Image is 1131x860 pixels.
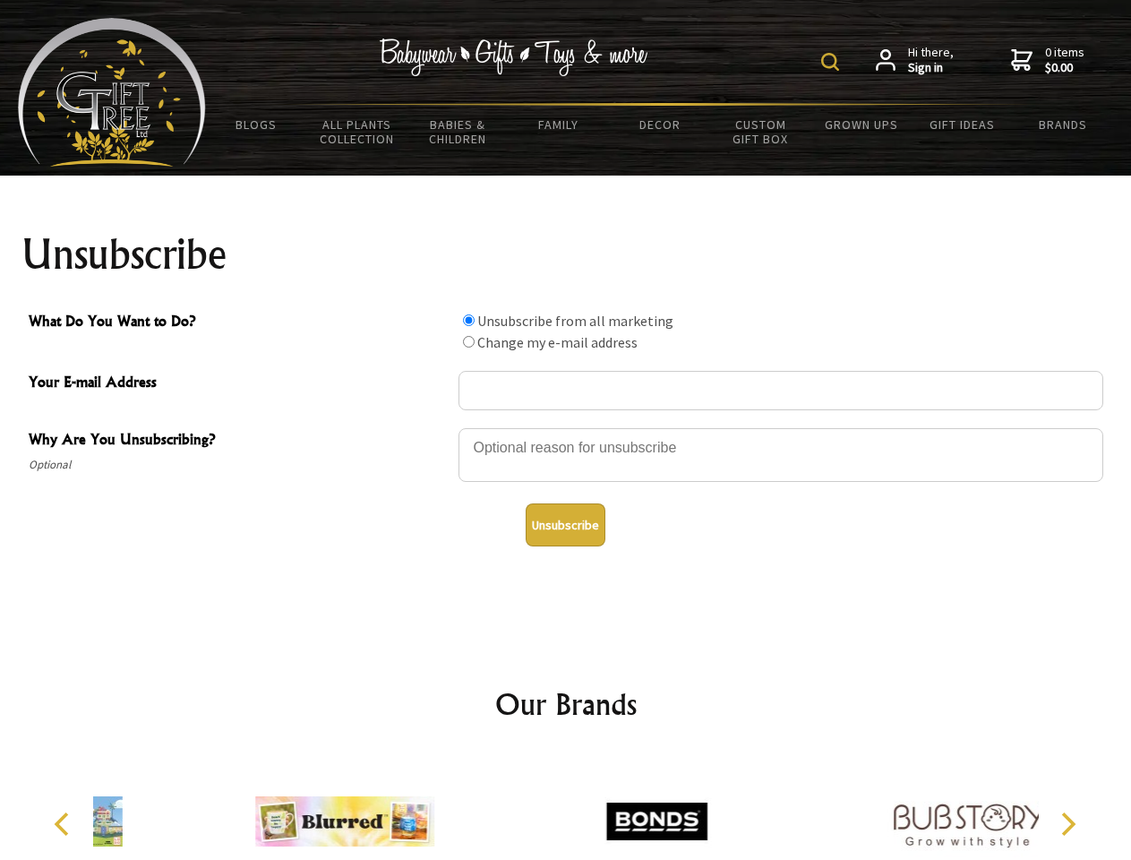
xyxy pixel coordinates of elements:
span: Hi there, [908,45,954,76]
span: Why Are You Unsubscribing? [29,428,450,454]
input: What Do You Want to Do? [463,336,475,348]
a: Custom Gift Box [710,106,811,158]
h2: Our Brands [36,683,1096,726]
button: Previous [45,804,84,844]
span: What Do You Want to Do? [29,310,450,336]
label: Unsubscribe from all marketing [477,312,673,330]
a: Gift Ideas [912,106,1013,143]
label: Change my e-mail address [477,333,638,351]
strong: $0.00 [1045,60,1084,76]
h1: Unsubscribe [21,233,1110,276]
span: Your E-mail Address [29,371,450,397]
a: All Plants Collection [307,106,408,158]
img: Babywear - Gifts - Toys & more [380,39,648,76]
textarea: Why Are You Unsubscribing? [458,428,1103,482]
a: 0 items$0.00 [1011,45,1084,76]
a: Brands [1013,106,1114,143]
a: Decor [609,106,710,143]
img: product search [821,53,839,71]
a: Hi there,Sign in [876,45,954,76]
span: Optional [29,454,450,476]
img: Babyware - Gifts - Toys and more... [18,18,206,167]
a: Family [509,106,610,143]
button: Next [1048,804,1087,844]
a: BLOGS [206,106,307,143]
span: 0 items [1045,44,1084,76]
input: Your E-mail Address [458,371,1103,410]
button: Unsubscribe [526,503,605,546]
input: What Do You Want to Do? [463,314,475,326]
a: Babies & Children [407,106,509,158]
strong: Sign in [908,60,954,76]
a: Grown Ups [810,106,912,143]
